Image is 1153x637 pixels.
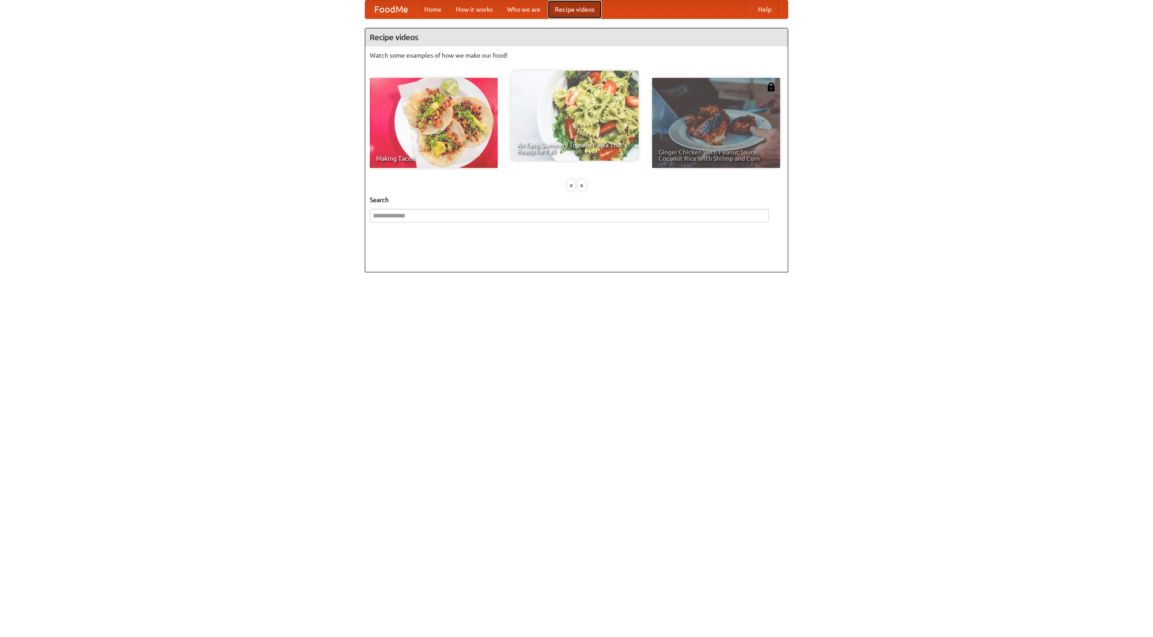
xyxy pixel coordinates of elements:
span: An Easy, Summery Tomato Pasta That's Ready for Fall [517,142,632,154]
a: FoodMe [365,0,417,18]
img: 483408.png [767,82,776,91]
div: » [578,180,586,191]
a: Making Tacos [370,78,498,168]
a: Home [417,0,449,18]
span: Making Tacos [376,155,491,162]
p: Watch some examples of how we make our food! [370,51,783,60]
h5: Search [370,195,783,204]
div: « [567,180,575,191]
h4: Recipe videos [365,28,788,46]
a: Recipe videos [548,0,602,18]
a: How it works [449,0,500,18]
a: Help [751,0,779,18]
a: Who we are [500,0,548,18]
a: An Easy, Summery Tomato Pasta That's Ready for Fall [511,71,639,161]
